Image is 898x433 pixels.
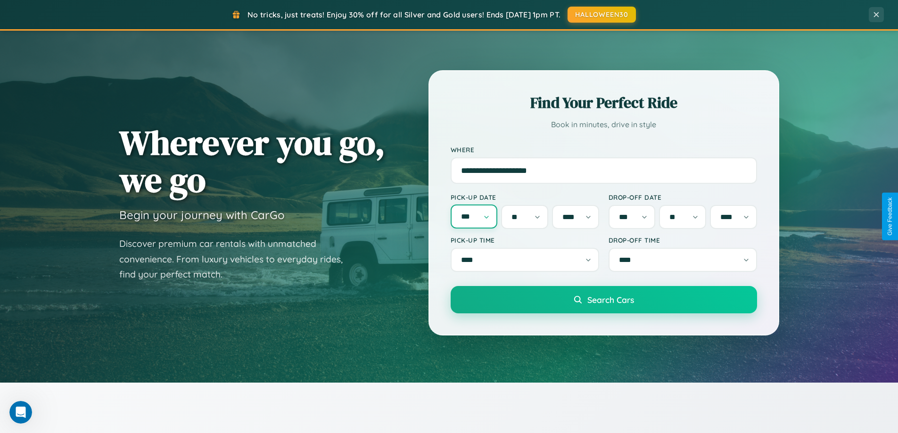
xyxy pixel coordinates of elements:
iframe: Intercom live chat [9,401,32,424]
button: Search Cars [451,286,757,313]
label: Pick-up Time [451,236,599,244]
button: HALLOWEEN30 [568,7,636,23]
h3: Begin your journey with CarGo [119,208,285,222]
label: Drop-off Time [609,236,757,244]
h1: Wherever you go, we go [119,124,385,198]
p: Discover premium car rentals with unmatched convenience. From luxury vehicles to everyday rides, ... [119,236,355,282]
span: No tricks, just treats! Enjoy 30% off for all Silver and Gold users! Ends [DATE] 1pm PT. [247,10,560,19]
label: Pick-up Date [451,193,599,201]
p: Book in minutes, drive in style [451,118,757,131]
div: Give Feedback [887,197,893,236]
label: Drop-off Date [609,193,757,201]
label: Where [451,146,757,154]
span: Search Cars [587,294,634,305]
h2: Find Your Perfect Ride [451,92,757,113]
